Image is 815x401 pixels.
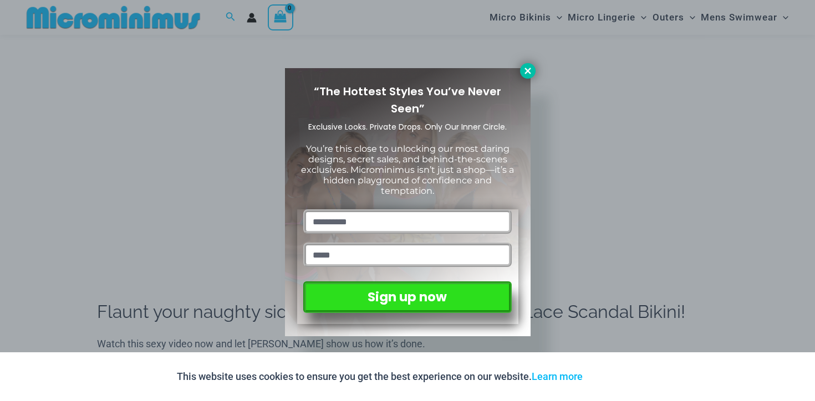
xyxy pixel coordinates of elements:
button: Close [520,63,536,79]
p: This website uses cookies to ensure you get the best experience on our website. [177,368,583,385]
span: Exclusive Looks. Private Drops. Only Our Inner Circle. [308,121,507,132]
span: “The Hottest Styles You’ve Never Seen” [314,84,501,116]
a: Learn more [532,371,583,382]
button: Accept [591,363,638,390]
span: You’re this close to unlocking our most daring designs, secret sales, and behind-the-scenes exclu... [301,143,514,197]
button: Sign up now [303,281,511,313]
